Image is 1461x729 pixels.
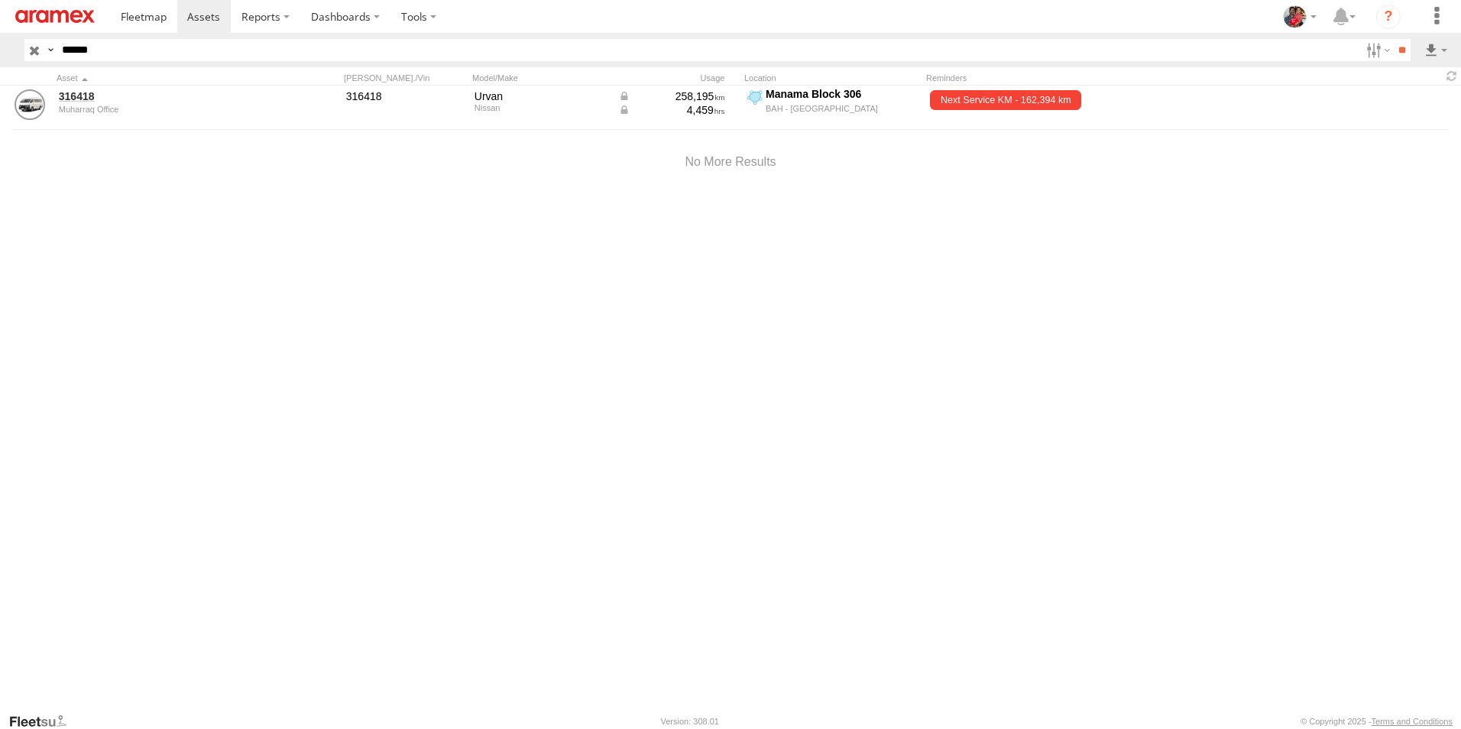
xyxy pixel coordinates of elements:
[44,39,57,61] label: Search Query
[59,89,268,103] a: 316418
[1376,5,1401,29] i: ?
[1423,39,1449,61] label: Export results as...
[344,73,466,83] div: [PERSON_NAME]./Vin
[1372,717,1453,726] a: Terms and Conditions
[8,714,79,729] a: Visit our Website
[1301,717,1453,726] div: © Copyright 2025 -
[15,89,45,120] a: View Asset Details
[766,103,918,114] div: BAH - [GEOGRAPHIC_DATA]
[346,89,464,103] div: 316418
[744,87,920,128] label: Click to View Current Location
[616,73,738,83] div: Usage
[57,73,270,83] div: Click to Sort
[15,10,95,23] img: aramex-logo.svg
[930,90,1081,110] span: Next Service KM - 162,394 km
[618,103,725,117] div: Data from Vehicle CANbus
[1278,5,1322,28] div: Moncy Varghese
[661,717,719,726] div: Version: 308.01
[744,73,920,83] div: Location
[475,89,607,103] div: Urvan
[618,89,725,103] div: Data from Vehicle CANbus
[926,73,1171,83] div: Reminders
[1443,69,1461,83] span: Refresh
[1360,39,1393,61] label: Search Filter Options
[472,73,610,83] div: Model/Make
[475,103,607,112] div: Nissan
[766,87,918,101] div: Manama Block 306
[59,105,268,114] div: undefined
